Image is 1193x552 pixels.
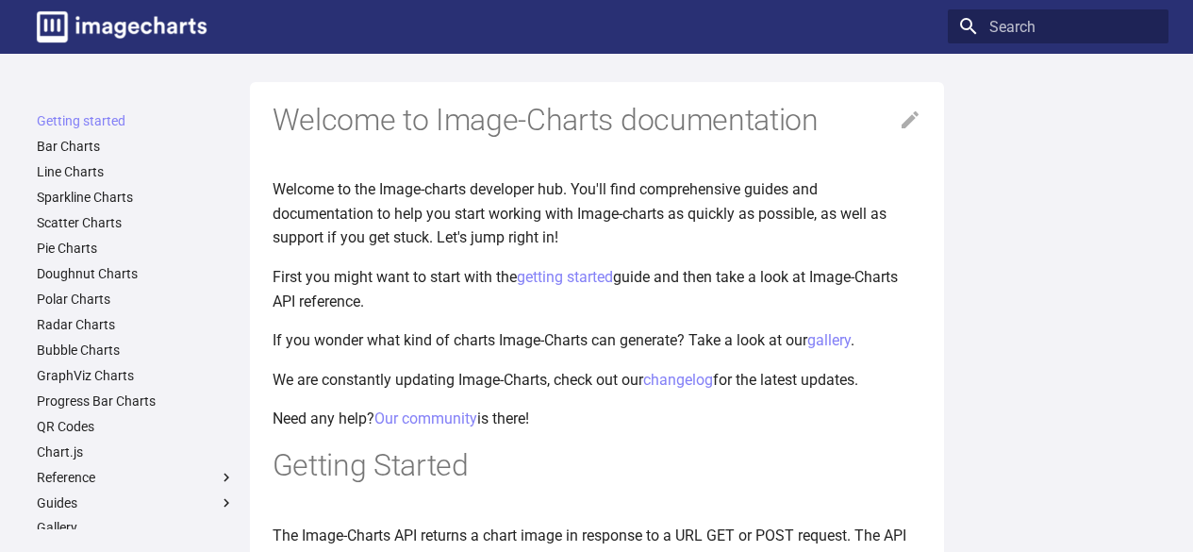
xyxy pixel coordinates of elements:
[643,371,713,389] a: changelog
[37,112,235,129] a: Getting started
[37,138,235,155] a: Bar Charts
[37,443,235,460] a: Chart.js
[273,177,921,250] p: Welcome to the Image-charts developer hub. You'll find comprehensive guides and documentation to ...
[37,393,235,410] a: Progress Bar Charts
[517,268,613,286] a: getting started
[273,328,921,353] p: If you wonder what kind of charts Image-Charts can generate? Take a look at our .
[37,11,207,42] img: logo
[37,469,235,486] label: Reference
[37,265,235,282] a: Doughnut Charts
[37,494,235,511] label: Guides
[37,367,235,384] a: GraphViz Charts
[37,342,235,359] a: Bubble Charts
[273,368,921,393] p: We are constantly updating Image-Charts, check out our for the latest updates.
[37,418,235,435] a: QR Codes
[29,4,214,50] a: Image-Charts documentation
[273,446,921,486] h1: Getting Started
[273,265,921,313] p: First you might want to start with the guide and then take a look at Image-Charts API reference.
[37,214,235,231] a: Scatter Charts
[37,519,235,536] a: Gallery
[37,291,235,308] a: Polar Charts
[807,331,851,349] a: gallery
[37,240,235,257] a: Pie Charts
[37,316,235,333] a: Radar Charts
[948,9,1168,43] input: Search
[273,101,921,141] h1: Welcome to Image-Charts documentation
[37,163,235,180] a: Line Charts
[37,189,235,206] a: Sparkline Charts
[374,410,477,427] a: Our community
[273,407,921,431] p: Need any help? is there!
